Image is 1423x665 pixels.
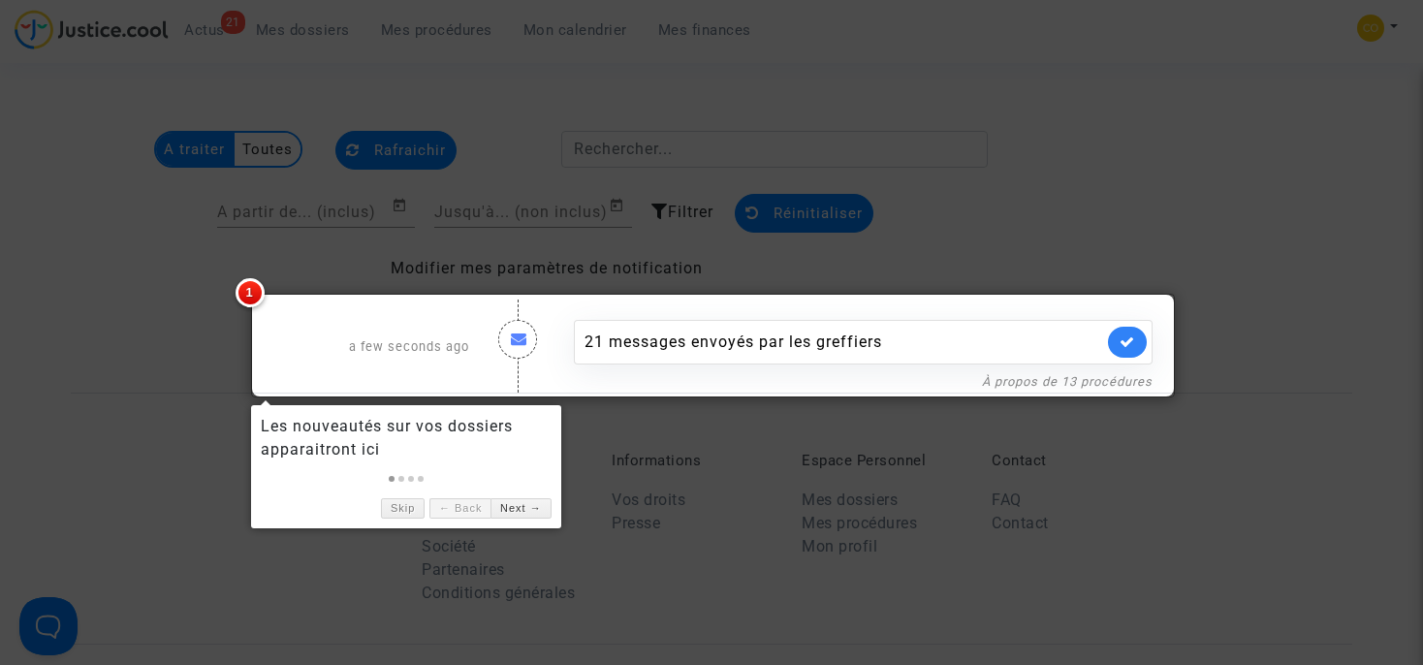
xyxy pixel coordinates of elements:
[429,498,490,519] a: ← Back
[490,498,551,519] a: Next →
[381,498,425,519] a: Skip
[256,301,484,393] div: a few seconds ago
[982,374,1153,389] a: À propos de 13 procédures
[261,415,552,461] div: Les nouveautés sur vos dossiers apparaitront ici
[585,331,1103,354] div: 21 messages envoyés par les greffiers
[236,278,265,307] span: 1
